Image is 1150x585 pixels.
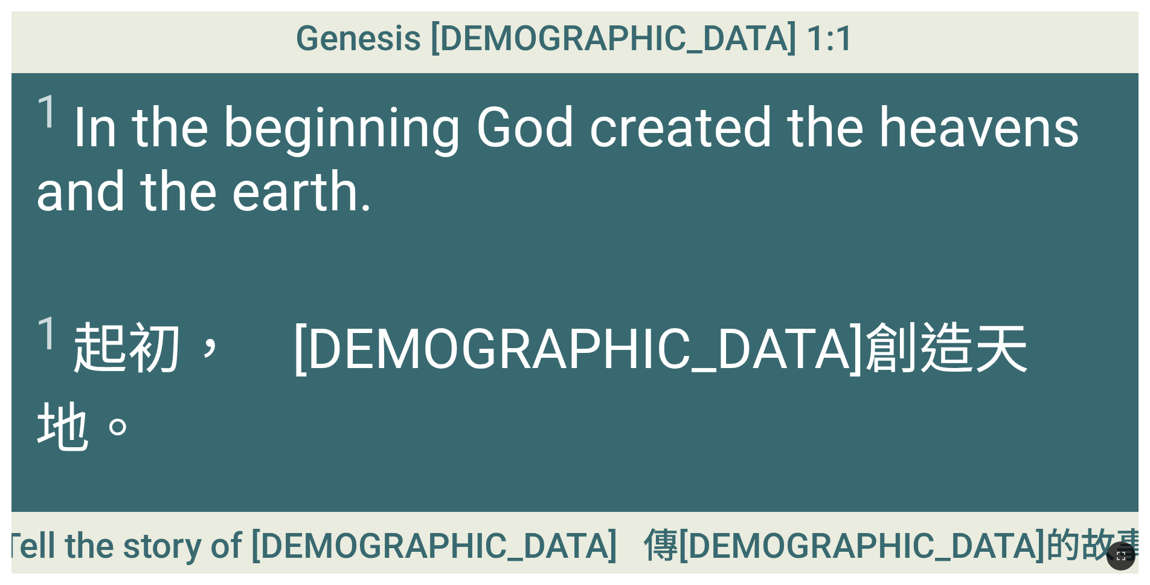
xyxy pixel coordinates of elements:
span: Genesis [DEMOGRAPHIC_DATA] 1:1 [295,18,855,59]
wh8064: 地 [35,397,145,461]
sup: 1 [35,307,61,361]
span: 起初 [35,304,1116,464]
wh7225: ， [DEMOGRAPHIC_DATA] [35,317,1029,461]
sup: 1 [35,85,61,139]
span: In the beginning God created the heavens and the earth. [35,85,1116,224]
wh776: 。 [90,397,145,461]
